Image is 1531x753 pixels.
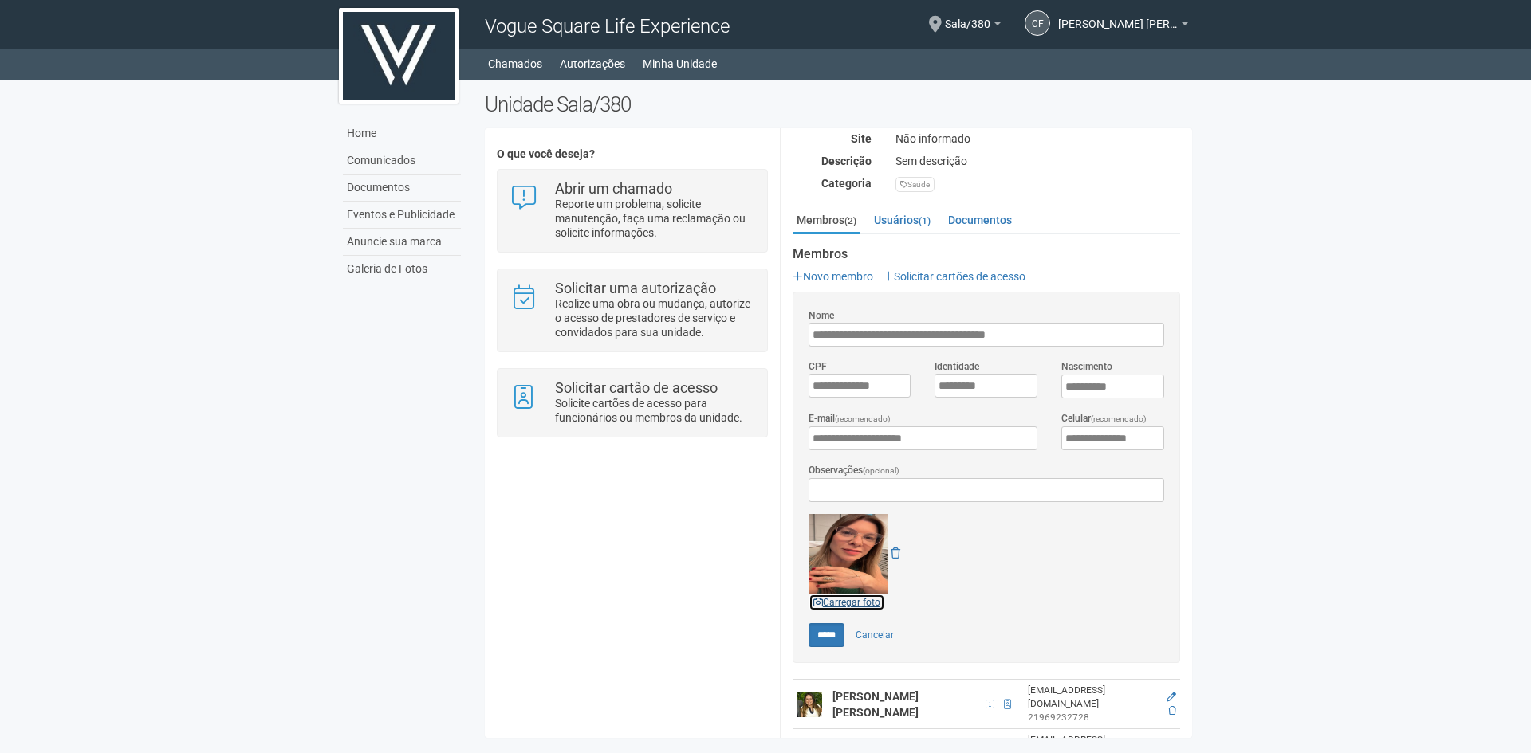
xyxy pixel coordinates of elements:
label: Observações [809,463,899,478]
img: user.png [797,692,822,717]
div: 21969232728 [1028,711,1152,724]
a: Documentos [343,175,461,202]
strong: Site [851,132,872,145]
a: Excluir membro [1168,705,1176,716]
a: Home [343,120,461,147]
a: Documentos [944,208,1016,232]
a: Novo membro [793,270,873,283]
a: Editar membro [1167,692,1176,703]
label: E-mail [809,411,891,426]
a: Chamados [488,53,542,75]
div: Sem descrição [884,154,1192,168]
a: [PERSON_NAME] [PERSON_NAME] [1058,20,1188,33]
span: CARLA FRANCO RODRIGUES PEREIRA [1058,2,1178,30]
div: Não informado [884,131,1192,146]
a: Autorizações [560,53,625,75]
div: Saúde [895,177,935,192]
img: logo.jpg [339,8,459,104]
a: Minha Unidade [643,53,717,75]
a: Comunicados [343,147,461,175]
strong: Solicitar uma autorização [555,280,716,296]
a: Carregar foto [809,594,885,611]
strong: Membros [793,247,1180,261]
strong: Abrir um chamado [555,180,672,197]
h2: Unidade Sala/380 [485,92,1192,116]
p: Reporte um problema, solicite manutenção, faça uma reclamação ou solicite informações. [555,197,755,240]
a: Sala/380 [945,20,1001,33]
strong: [PERSON_NAME] [PERSON_NAME] [832,690,919,719]
div: [EMAIL_ADDRESS][DOMAIN_NAME] [1028,684,1152,711]
label: Identidade [935,359,979,374]
a: Anuncie sua marca [343,229,461,256]
a: Usuários(1) [870,208,935,232]
span: (recomendado) [835,414,891,423]
a: Galeria de Fotos [343,256,461,282]
label: CPF [809,359,827,374]
strong: Solicitar cartão de acesso [555,379,718,396]
p: Realize uma obra ou mudança, autorize o acesso de prestadores de serviço e convidados para sua un... [555,296,755,339]
a: Remover [891,547,900,559]
strong: Descrição [821,155,872,167]
h4: O que você deseja? [497,148,767,160]
a: Solicitar uma autorização Realize uma obra ou mudança, autorize o acesso de prestadores de serviç... [510,281,754,339]
small: (2) [844,215,856,226]
a: Eventos e Publicidade [343,202,461,229]
a: CF [1025,10,1050,36]
a: Cancelar [847,623,903,647]
strong: Categoria [821,177,872,190]
img: GetFile [809,514,888,594]
span: Sala/380 [945,2,990,30]
span: (opcional) [863,466,899,475]
label: Nascimento [1061,359,1112,374]
small: (1) [919,215,931,226]
a: Solicitar cartões de acesso [884,270,1025,283]
label: Nome [809,308,834,323]
a: Solicitar cartão de acesso Solicite cartões de acesso para funcionários ou membros da unidade. [510,381,754,425]
span: (recomendado) [1091,414,1147,423]
label: Celular [1061,411,1147,426]
span: Vogue Square Life Experience [485,15,730,37]
a: Membros(2) [793,208,860,234]
p: Solicite cartões de acesso para funcionários ou membros da unidade. [555,396,755,425]
a: Abrir um chamado Reporte um problema, solicite manutenção, faça uma reclamação ou solicite inform... [510,182,754,240]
